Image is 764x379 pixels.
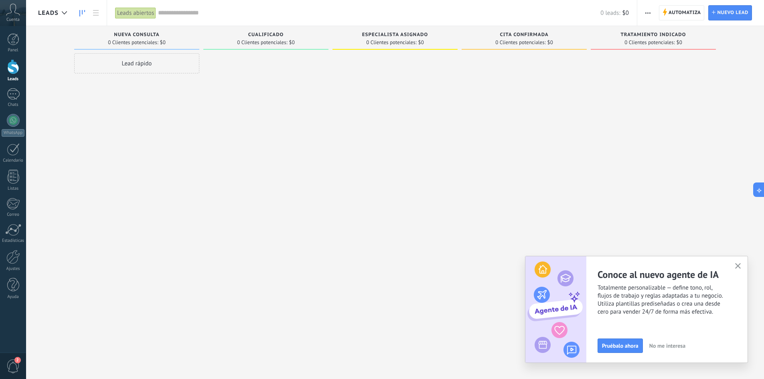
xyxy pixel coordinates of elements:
[366,40,416,45] span: 0 Clientes potenciales:
[659,5,705,20] a: Automatiza
[115,7,156,19] div: Leads abiertos
[78,32,195,39] div: Nueva consulta
[595,32,712,39] div: Tratamiento indicado
[669,6,701,20] span: Automatiza
[708,5,752,20] a: Nuevo lead
[525,256,586,363] img: ai_agent_activation_popup_ES.png
[717,6,748,20] span: Nuevo lead
[598,284,748,316] span: Totalmente personalizable — define tono, rol, flujos de trabajo y reglas adaptadas a tu negocio. ...
[598,338,643,353] button: Pruébalo ahora
[74,53,199,73] div: Lead rápido
[2,129,24,137] div: WhatsApp
[2,77,25,82] div: Leads
[642,5,654,20] button: Más
[2,238,25,243] div: Estadísticas
[677,40,682,45] span: $0
[602,343,638,349] span: Pruébalo ahora
[495,40,545,45] span: 0 Clientes potenciales:
[2,294,25,300] div: Ayuda
[2,212,25,217] div: Correo
[547,40,553,45] span: $0
[38,9,59,17] span: Leads
[6,17,20,22] span: Cuenta
[2,102,25,107] div: Chats
[114,32,159,38] span: Nueva consulta
[2,158,25,163] div: Calendario
[362,32,428,38] span: Especialista asignado
[598,268,748,281] h2: Conoce al nuevo agente de IA
[500,32,548,38] span: Cita confirmada
[207,32,324,39] div: Cualificado
[336,32,454,39] div: Especialista asignado
[2,186,25,191] div: Listas
[248,32,284,38] span: Cualificado
[75,5,89,21] a: Leads
[646,340,689,352] button: No me interesa
[466,32,583,39] div: Cita confirmada
[600,9,620,17] span: 0 leads:
[14,357,21,363] span: 2
[2,266,25,272] div: Ajustes
[289,40,295,45] span: $0
[418,40,424,45] span: $0
[2,48,25,53] div: Panel
[624,40,675,45] span: 0 Clientes potenciales:
[108,40,158,45] span: 0 Clientes potenciales:
[237,40,287,45] span: 0 Clientes potenciales:
[620,32,686,38] span: Tratamiento indicado
[649,343,685,349] span: No me interesa
[622,9,629,17] span: $0
[89,5,103,21] a: Lista
[160,40,166,45] span: $0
